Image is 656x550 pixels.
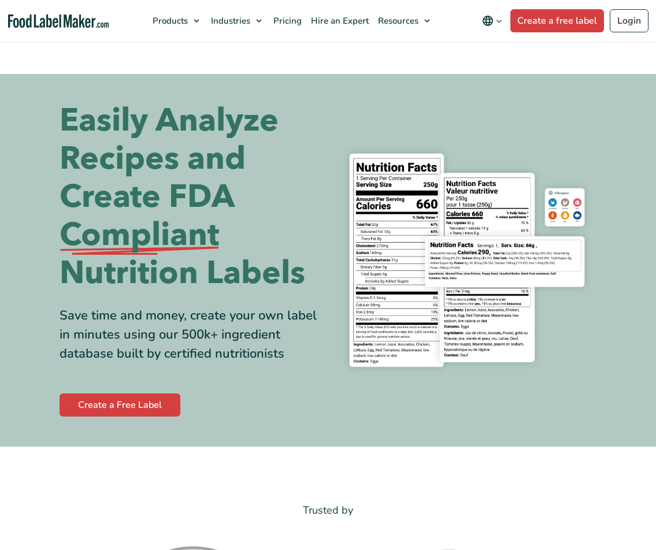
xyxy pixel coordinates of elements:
[270,15,303,27] span: Pricing
[60,393,180,417] a: Create a Free Label
[8,14,109,28] a: Food Label Maker homepage
[149,15,189,27] span: Products
[207,15,251,27] span: Industries
[474,9,510,32] button: Change language
[60,216,219,254] span: Compliant
[307,15,370,27] span: Hire an Expert
[610,9,648,32] a: Login
[60,306,320,363] div: Save time and money, create your own label in minutes using our 500k+ ingredient database built b...
[375,15,420,27] span: Resources
[510,9,604,32] a: Create a free label
[60,502,597,519] p: Trusted by
[60,102,320,292] h1: Easily Analyze Recipes and Create FDA Nutrition Labels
